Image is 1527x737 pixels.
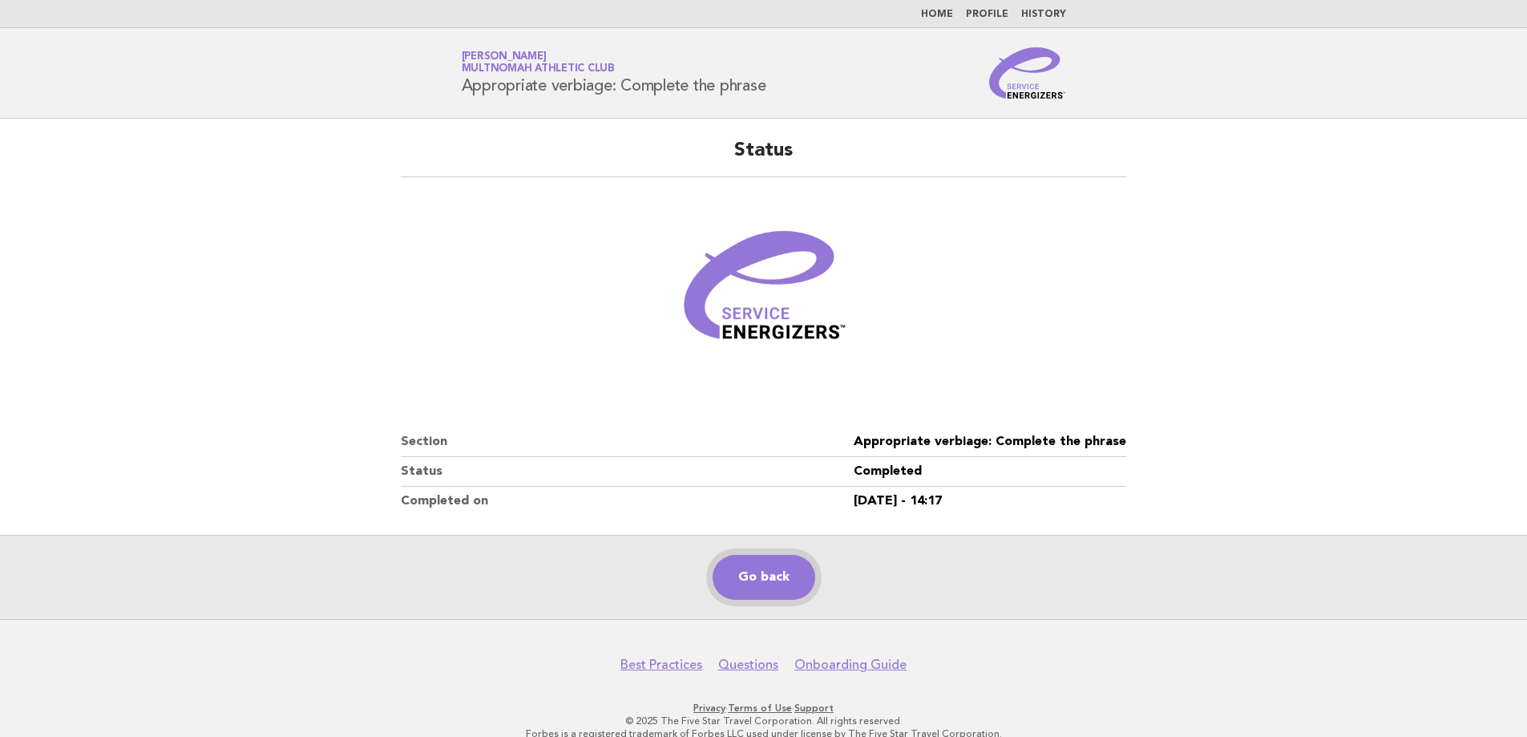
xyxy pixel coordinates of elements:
img: Service Energizers [989,47,1066,99]
p: © 2025 The Five Star Travel Corporation. All rights reserved. [273,715,1254,727]
a: [PERSON_NAME]Multnomah Athletic Club [462,51,615,74]
dd: Appropriate verbiage: Complete the phrase [854,427,1126,457]
a: Best Practices [620,657,702,673]
p: · · [273,702,1254,715]
dd: [DATE] - 14:17 [854,487,1126,516]
h2: Status [401,138,1126,177]
a: Onboarding Guide [794,657,907,673]
a: Home [921,10,953,19]
a: Questions [718,657,778,673]
a: Support [794,703,834,714]
dt: Status [401,457,854,487]
a: Profile [966,10,1008,19]
h1: Appropriate verbiage: Complete the phrase [462,52,766,94]
span: Multnomah Athletic Club [462,64,615,75]
img: Verified [668,196,860,389]
a: Go back [713,555,815,600]
dd: Completed [854,457,1126,487]
a: Privacy [693,703,725,714]
dt: Section [401,427,854,457]
a: Terms of Use [728,703,792,714]
dt: Completed on [401,487,854,516]
a: History [1021,10,1066,19]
